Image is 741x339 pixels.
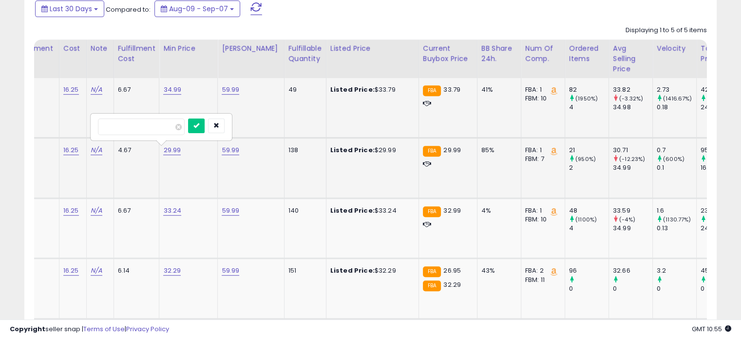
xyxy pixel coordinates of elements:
[663,155,684,163] small: (600%)
[569,206,608,215] div: 48
[707,95,736,102] small: (1627.13%)
[118,85,152,94] div: 6.67
[657,266,696,275] div: 3.2
[525,276,557,284] div: FBM: 11
[575,95,598,102] small: (1950%)
[525,43,561,64] div: Num of Comp.
[613,163,652,172] div: 34.99
[330,266,375,275] b: Listed Price:
[288,85,319,94] div: 49
[163,145,181,155] a: 29.99
[330,43,415,54] div: Listed Price
[288,43,322,64] div: Fulfillable Quantity
[525,85,557,94] div: FBA: 1
[525,206,557,215] div: FBA: 1
[707,155,736,163] small: (490.46%)
[657,85,696,94] div: 2.73
[443,280,461,289] span: 32.29
[657,284,696,293] div: 0
[657,103,696,112] div: 0.18
[569,284,608,293] div: 0
[163,43,213,54] div: Min Price
[91,206,102,216] a: N/A
[569,266,608,275] div: 96
[701,224,740,233] div: 24.48
[222,206,239,216] a: 59.99
[569,163,608,172] div: 2
[423,85,441,96] small: FBA
[613,266,652,275] div: 32.66
[663,95,692,102] small: (1416.67%)
[288,146,319,155] div: 138
[575,216,597,223] small: (1100%)
[525,215,557,224] div: FBM: 10
[330,145,375,155] b: Listed Price:
[35,0,104,17] button: Last 30 Days
[163,206,181,216] a: 33.24
[222,43,280,54] div: [PERSON_NAME]
[423,43,473,64] div: Current Buybox Price
[701,284,740,293] div: 0
[569,146,608,155] div: 21
[330,266,411,275] div: $32.29
[707,216,735,223] small: (872.26%)
[330,146,411,155] div: $29.99
[222,145,239,155] a: 59.99
[657,163,696,172] div: 0.1
[330,206,411,215] div: $33.24
[613,284,652,293] div: 0
[569,224,608,233] div: 4
[701,43,736,64] div: Total Profit
[91,145,102,155] a: N/A
[701,206,740,215] div: 238.01
[222,266,239,276] a: 59.99
[657,224,696,233] div: 0.13
[443,266,461,275] span: 26.95
[525,266,557,275] div: FBA: 2
[569,103,608,112] div: 4
[118,206,152,215] div: 6.67
[163,85,181,95] a: 34.99
[50,4,92,14] span: Last 30 Days
[118,266,152,275] div: 6.14
[169,4,228,14] span: Aug-09 - Sep-07
[481,85,513,94] div: 41%
[154,0,240,17] button: Aug-09 - Sep-07
[106,5,151,14] span: Compared to:
[613,146,652,155] div: 30.71
[423,206,441,217] small: FBA
[525,155,557,163] div: FBM: 7
[423,146,441,157] small: FBA
[481,146,513,155] div: 85%
[63,85,79,95] a: 16.25
[626,26,707,35] div: Displaying 1 to 5 of 5 items
[330,85,411,94] div: $33.79
[330,85,375,94] b: Listed Price:
[481,43,517,64] div: BB Share 24h.
[222,85,239,95] a: 59.99
[525,146,557,155] div: FBA: 1
[613,206,652,215] div: 33.59
[91,85,102,95] a: N/A
[63,266,79,276] a: 16.25
[569,43,605,64] div: Ordered Items
[118,146,152,155] div: 4.67
[701,146,740,155] div: 95.89
[575,155,596,163] small: (950%)
[619,216,635,223] small: (-4%)
[91,43,110,54] div: Note
[83,324,125,334] a: Terms of Use
[63,145,79,155] a: 16.25
[443,85,460,94] span: 33.79
[613,85,652,94] div: 33.82
[657,206,696,215] div: 1.6
[16,43,55,54] div: Fulfillment
[701,163,740,172] div: 16.24
[63,43,82,54] div: Cost
[701,266,740,275] div: 453.01
[118,43,155,64] div: Fulfillment Cost
[657,43,692,54] div: Velocity
[10,325,169,334] div: seller snap | |
[613,224,652,233] div: 34.99
[330,206,375,215] b: Listed Price:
